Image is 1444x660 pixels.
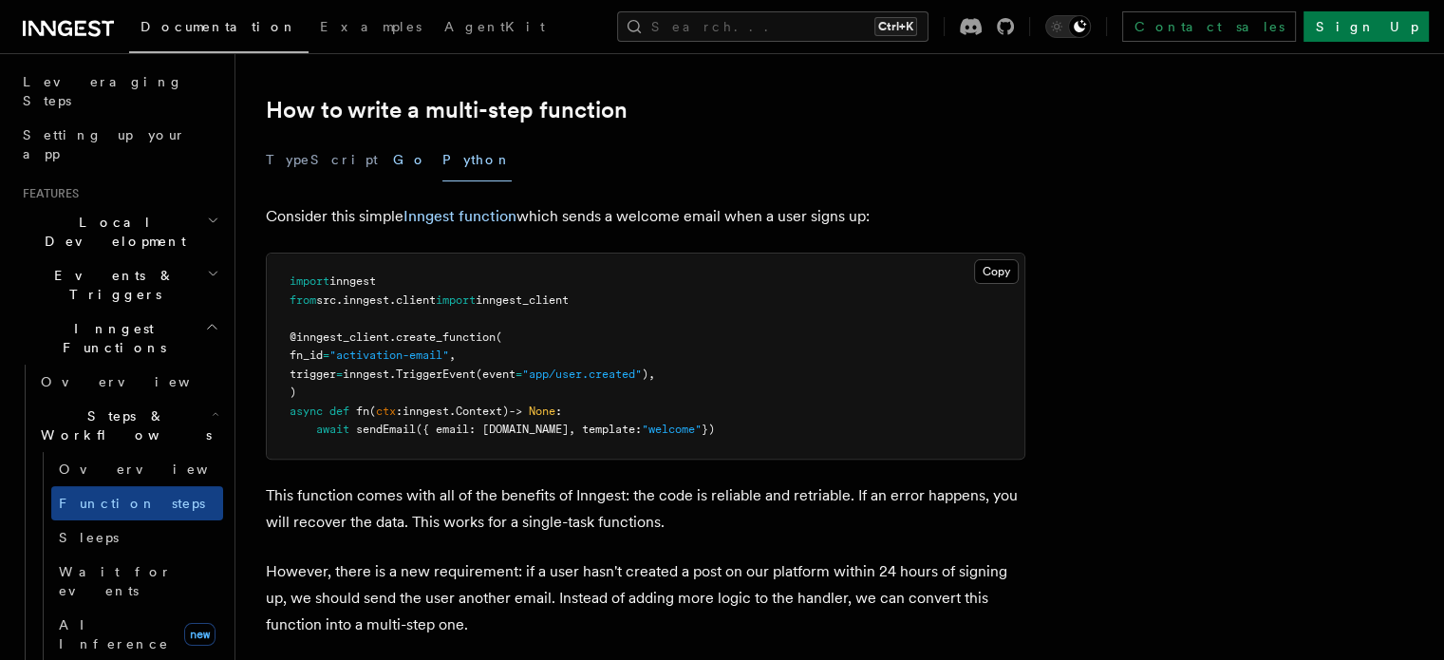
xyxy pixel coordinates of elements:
span: AI Inference [59,617,169,651]
span: async [290,405,323,418]
span: ( [496,330,502,344]
span: Wait for events [59,564,172,598]
span: . [389,330,396,344]
p: Consider this simple which sends a welcome email when a user signs up: [266,203,1025,230]
button: Local Development [15,205,223,258]
span: await [316,423,349,436]
span: @inngest_client [290,330,389,344]
span: import [290,274,329,288]
button: TypeScript [266,139,378,181]
span: create_function [396,330,496,344]
span: fn [356,405,369,418]
span: inngest [329,274,376,288]
a: Sleeps [51,520,223,555]
a: How to write a multi-step function [266,97,628,123]
span: . [336,293,343,307]
span: Function steps [59,496,205,511]
span: (event [476,368,516,381]
span: TriggerEvent [396,368,476,381]
a: Overview [33,365,223,399]
a: Documentation [129,6,309,53]
span: ), [642,368,655,381]
span: Leveraging Steps [23,74,183,108]
span: Local Development [15,213,207,251]
span: Steps & Workflows [33,406,212,444]
span: None [529,405,555,418]
span: }) [702,423,715,436]
button: Toggle dark mode [1045,15,1091,38]
a: Inngest function [403,207,516,225]
span: Inngest Functions [15,319,205,357]
kbd: Ctrl+K [874,17,917,36]
span: . [449,405,456,418]
span: from [290,293,316,307]
span: import [436,293,476,307]
button: Copy [974,259,1019,284]
button: Inngest Functions [15,311,223,365]
span: inngest [343,293,389,307]
a: Examples [309,6,433,51]
span: . [389,293,396,307]
a: Function steps [51,486,223,520]
span: "activation-email" [329,349,449,362]
span: inngest [403,405,449,418]
a: Contact sales [1122,11,1296,42]
p: This function comes with all of the benefits of Inngest: the code is reliable and retriable. If a... [266,482,1025,536]
a: Setting up your app [15,118,223,171]
span: = [336,368,343,381]
span: ({ email: [DOMAIN_NAME], template: [416,423,642,436]
span: Events & Triggers [15,266,207,304]
span: -> [509,405,522,418]
span: Examples [320,19,422,34]
p: However, there is a new requirement: if a user hasn't created a post on our platform within 24 ho... [266,558,1025,638]
span: ( [369,405,376,418]
span: Context) [456,405,509,418]
span: Sleeps [59,530,119,545]
a: AgentKit [433,6,556,51]
span: AgentKit [444,19,545,34]
button: Events & Triggers [15,258,223,311]
span: ctx [376,405,396,418]
button: Search...Ctrl+K [617,11,928,42]
span: def [329,405,349,418]
span: "welcome" [642,423,702,436]
span: = [516,368,522,381]
a: Wait for events [51,555,223,608]
span: Overview [41,374,236,389]
span: Setting up your app [23,127,186,161]
a: Leveraging Steps [15,65,223,118]
span: "app/user.created" [522,368,642,381]
button: Steps & Workflows [33,399,223,452]
span: inngest. [343,368,396,381]
a: Sign Up [1303,11,1429,42]
a: Overview [51,452,223,486]
span: : [396,405,403,418]
span: fn_id [290,349,323,362]
span: client [396,293,436,307]
span: Features [15,186,79,201]
span: = [323,349,329,362]
span: Overview [59,462,254,477]
button: Python [442,139,512,181]
span: ) [290,386,296,399]
span: src [316,293,336,307]
span: new [184,623,216,646]
button: Go [393,139,427,181]
span: sendEmail [356,423,416,436]
span: trigger [290,368,336,381]
span: inngest_client [476,293,569,307]
span: , [449,349,456,362]
span: Documentation [141,19,297,34]
span: : [555,405,562,418]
